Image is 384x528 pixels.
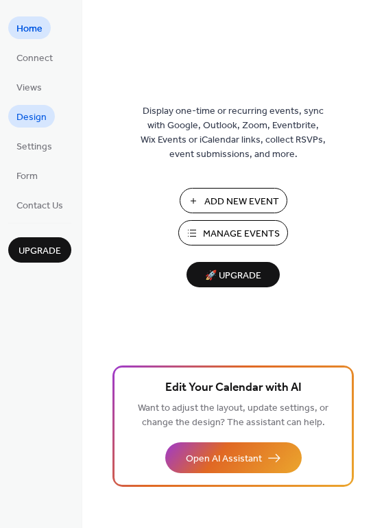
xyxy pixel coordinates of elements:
button: Open AI Assistant [165,442,302,473]
span: Want to adjust the layout, update settings, or change the design? The assistant can help. [138,399,328,432]
span: Manage Events [203,227,280,241]
span: Connect [16,51,53,66]
a: Contact Us [8,193,71,216]
a: Home [8,16,51,39]
button: Upgrade [8,237,71,263]
span: Views [16,81,42,95]
span: Open AI Assistant [186,452,262,466]
span: Home [16,22,43,36]
a: Design [8,105,55,128]
a: Settings [8,134,60,157]
a: Views [8,75,50,98]
span: Display one-time or recurring events, sync with Google, Outlook, Zoom, Eventbrite, Wix Events or ... [141,104,326,162]
a: Connect [8,46,61,69]
button: Manage Events [178,220,288,245]
span: Form [16,169,38,184]
span: Design [16,110,47,125]
span: Add New Event [204,195,279,209]
button: Add New Event [180,188,287,213]
span: Settings [16,140,52,154]
span: Upgrade [19,244,61,259]
span: 🚀 Upgrade [195,267,272,285]
span: Contact Us [16,199,63,213]
span: Edit Your Calendar with AI [165,379,302,398]
a: Form [8,164,46,187]
button: 🚀 Upgrade [187,262,280,287]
